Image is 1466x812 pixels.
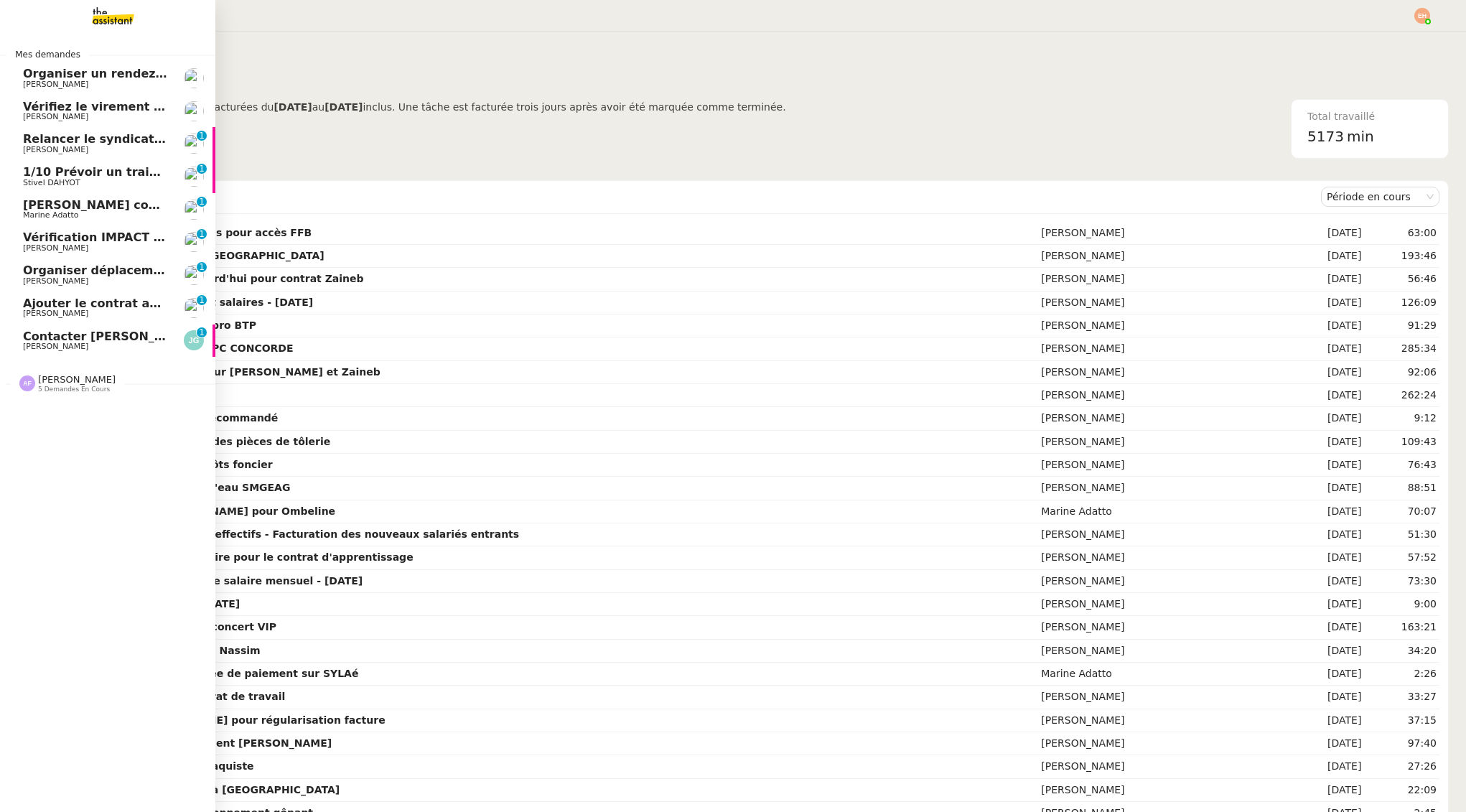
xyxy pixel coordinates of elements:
[1364,686,1439,709] td: 33:27
[1364,755,1439,778] td: 27:26
[1364,546,1439,569] td: 57:52
[1292,222,1364,245] td: [DATE]
[23,100,210,113] span: Vérifiez le virement de 10 K€
[1292,686,1364,709] td: [DATE]
[1364,640,1439,663] td: 34:20
[23,276,88,286] span: [PERSON_NAME]
[1038,732,1292,755] td: [PERSON_NAME]
[1038,570,1292,593] td: [PERSON_NAME]
[184,298,204,318] img: users%2F0v3yA2ZOZBYwPN7V38GNVTYjOQj1%2Favatar%2Fa58eb41e-cbb7-4128-9131-87038ae72dcb
[19,375,35,391] img: svg
[1292,732,1364,755] td: [DATE]
[23,112,88,121] span: [PERSON_NAME]
[1364,384,1439,407] td: 262:24
[1292,640,1364,663] td: [DATE]
[199,295,205,308] p: 1
[1038,268,1292,291] td: [PERSON_NAME]
[1364,291,1439,314] td: 126:09
[1292,570,1364,593] td: [DATE]
[75,551,414,563] strong: Compléter le questionnaire pour le contrat d'apprentissage
[184,134,204,154] img: users%2FcRgg4TJXLQWrBH1iwK9wYfCha1e2%2Favatar%2Fc9d2fa25-7b78-4dd4-b0f3-ccfa08be62e5
[1038,291,1292,314] td: [PERSON_NAME]
[1292,268,1364,291] td: [DATE]
[23,198,332,212] span: [PERSON_NAME] contrat Ombeline à Supde Pub
[1038,523,1292,546] td: [PERSON_NAME]
[75,575,363,587] strong: Gestion des virements de salaire mensuel - [DATE]
[184,330,204,350] img: svg
[1038,361,1292,384] td: [PERSON_NAME]
[1364,314,1439,337] td: 91:29
[197,229,207,239] nz-badge-sup: 1
[1038,546,1292,569] td: [PERSON_NAME]
[199,229,205,242] p: 1
[1364,570,1439,593] td: 73:30
[197,327,207,337] nz-badge-sup: 1
[75,273,364,284] strong: Contacter l'AFDAS aujourd'hui pour contrat Zaineb
[184,200,204,220] img: users%2Fu5utAm6r22Q2efrA9GW4XXK0tp42%2Favatar%2Fec7cfc88-a6c7-457c-b43b-5a2740bdf05f
[1364,663,1439,686] td: 2:26
[1364,523,1439,546] td: 51:30
[1307,128,1344,145] span: 5173
[1292,755,1364,778] td: [DATE]
[75,714,386,726] strong: Contacter [PERSON_NAME] pour régularisation facture
[1038,663,1292,686] td: Marine Adatto
[1364,500,1439,523] td: 70:07
[197,131,207,141] nz-badge-sup: 1
[274,101,312,113] b: [DATE]
[325,101,363,113] b: [DATE]
[184,232,204,252] img: users%2FtFhOaBya8rNVU5KG7br7ns1BCvi2%2Favatar%2Faa8c47da-ee6c-4101-9e7d-730f2e64f978
[1292,314,1364,337] td: [DATE]
[1364,361,1439,384] td: 92:06
[75,366,380,378] strong: Ouvrir comptes Swile pour [PERSON_NAME] et Zaineb
[75,459,273,470] strong: Appeler service des impôts foncier
[184,265,204,285] img: users%2FtFhOaBya8rNVU5KG7br7ns1BCvi2%2Favatar%2Faa8c47da-ee6c-4101-9e7d-730f2e64f978
[1364,245,1439,268] td: 193:46
[197,164,207,174] nz-badge-sup: 1
[1292,384,1364,407] td: [DATE]
[1292,663,1364,686] td: [DATE]
[363,101,785,113] span: inclus. Une tâche est facturée trois jours après avoir été marquée comme terminée.
[23,243,88,253] span: [PERSON_NAME]
[23,263,325,277] span: Organiser déplacement à [GEOGRAPHIC_DATA]
[1038,640,1292,663] td: [PERSON_NAME]
[1364,431,1439,454] td: 109:43
[199,327,205,340] p: 1
[1038,431,1292,454] td: [PERSON_NAME]
[197,197,207,207] nz-badge-sup: 1
[1038,337,1292,360] td: [PERSON_NAME]
[23,330,377,343] span: Contacter [PERSON_NAME] pour régularisation facture
[75,528,519,540] strong: PST 66 - Mise à jour des effectifs - Facturation des nouveaux salariés entrants
[199,197,205,210] p: 1
[1038,222,1292,245] td: [PERSON_NAME]
[1292,454,1364,477] td: [DATE]
[1038,314,1292,337] td: [PERSON_NAME]
[1364,616,1439,639] td: 163:21
[1038,384,1292,407] td: [PERSON_NAME]
[1292,477,1364,500] td: [DATE]
[1364,268,1439,291] td: 56:46
[23,145,88,154] span: [PERSON_NAME]
[1038,454,1292,477] td: [PERSON_NAME]
[184,68,204,88] img: users%2F0v3yA2ZOZBYwPN7V38GNVTYjOQj1%2Favatar%2Fa58eb41e-cbb7-4128-9131-87038ae72dcb
[1292,407,1364,430] td: [DATE]
[199,131,205,144] p: 1
[1292,546,1364,569] td: [DATE]
[1038,616,1292,639] td: [PERSON_NAME]
[1292,709,1364,732] td: [DATE]
[23,132,269,146] span: Relancer le syndicat de l'eau SMGEAG
[1364,709,1439,732] td: 37:15
[184,101,204,121] img: users%2FtFhOaBya8rNVU5KG7br7ns1BCvi2%2Favatar%2Faa8c47da-ee6c-4101-9e7d-730f2e64f978
[199,262,205,275] p: 1
[38,374,116,385] span: [PERSON_NAME]
[1414,8,1430,24] img: svg
[1364,732,1439,755] td: 97:40
[23,342,88,351] span: [PERSON_NAME]
[23,165,408,179] span: 1/10 Prévoir un train aller-retour pour [GEOGRAPHIC_DATA]
[1038,709,1292,732] td: [PERSON_NAME]
[1038,407,1292,430] td: [PERSON_NAME]
[1292,245,1364,268] td: [DATE]
[23,309,88,318] span: [PERSON_NAME]
[1364,593,1439,616] td: 9:00
[1364,454,1439,477] td: 76:43
[75,668,358,679] strong: Renseigner la coordonnée de paiement sur SYLAé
